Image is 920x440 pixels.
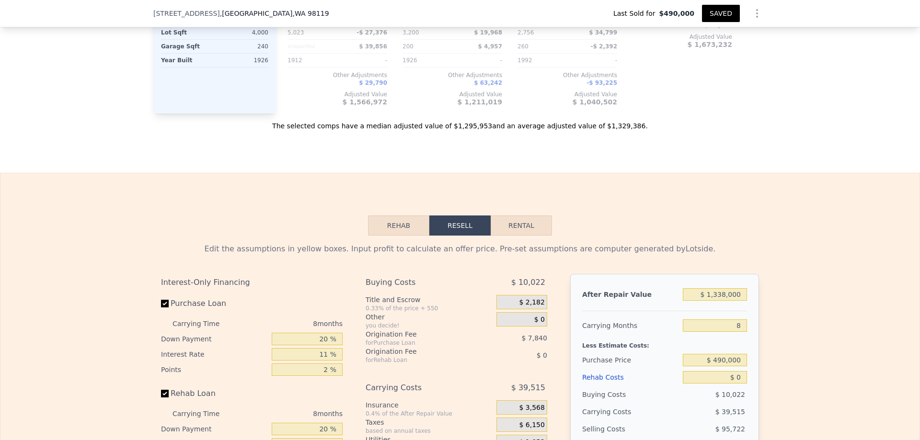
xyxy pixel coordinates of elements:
[343,98,387,106] span: $ 1,566,972
[517,29,534,36] span: 2,756
[292,10,329,17] span: , WA 98119
[474,29,502,36] span: $ 19,968
[402,54,450,67] div: 1926
[537,351,547,359] span: $ 0
[511,274,545,291] span: $ 10,022
[747,4,767,23] button: Show Options
[366,379,472,396] div: Carrying Costs
[172,406,235,421] div: Carrying Time
[582,286,679,303] div: After Repair Value
[519,421,544,429] span: $ 6,150
[582,351,679,369] div: Purchase Price
[220,9,329,18] span: , [GEOGRAPHIC_DATA]
[511,379,545,396] span: $ 39,515
[287,71,387,79] div: Other Adjustments
[582,386,679,403] div: Buying Costs
[632,33,732,41] div: Adjusted Value
[582,369,679,386] div: Rehab Costs
[591,43,617,50] span: -$ 2,392
[239,406,343,421] div: 8 months
[478,43,502,50] span: $ 4,957
[366,427,493,435] div: based on annual taxes
[519,404,544,412] span: $ 3,568
[161,243,759,255] div: Edit the assumptions in yellow boxes. Input profit to calculate an offer price. Pre-set assumptio...
[366,274,472,291] div: Buying Costs
[217,54,268,67] div: 1926
[659,9,694,18] span: $490,000
[569,54,617,67] div: -
[287,29,304,36] span: 5,023
[359,43,387,50] span: $ 39,856
[402,71,502,79] div: Other Adjustments
[366,347,472,356] div: Origination Fee
[161,54,213,67] div: Year Built
[339,54,387,67] div: -
[517,54,565,67] div: 1992
[688,41,732,48] span: $ 1,673,232
[458,98,502,106] span: $ 1,211,019
[534,316,545,324] span: $ 0
[366,410,493,417] div: 0.4% of the After Repair Value
[402,43,414,50] span: 200
[161,300,169,307] input: Purchase Loan
[454,54,502,67] div: -
[715,425,745,433] span: $ 95,722
[368,215,429,236] button: Rehab
[517,71,617,79] div: Other Adjustments
[366,305,493,312] div: 0.33% of the price + 550
[589,29,617,36] span: $ 34,799
[172,316,235,331] div: Carrying Time
[217,26,268,39] div: 4,000
[359,79,387,86] span: $ 29,790
[582,420,679,438] div: Selling Costs
[161,274,343,291] div: Interest-Only Financing
[429,215,491,236] button: Resell
[474,79,502,86] span: $ 63,242
[239,316,343,331] div: 8 months
[366,322,493,329] div: you decide!
[366,339,472,347] div: for Purchase Loan
[517,43,529,50] span: 260
[161,347,268,362] div: Interest Rate
[153,9,220,18] span: [STREET_ADDRESS]
[366,295,493,305] div: Title and Escrow
[521,334,547,342] span: $ 7,840
[366,312,493,322] div: Other
[747,33,847,41] div: Adjusted Value
[287,54,335,67] div: 1912
[586,79,617,86] span: -$ 93,225
[366,417,493,427] div: Taxes
[402,29,419,36] span: 3,200
[161,40,213,53] div: Garage Sqft
[161,385,268,402] label: Rehab Loan
[613,9,659,18] span: Last Sold for
[582,317,679,334] div: Carrying Months
[287,90,387,98] div: Adjusted Value
[161,421,268,437] div: Down Payment
[161,331,268,347] div: Down Payment
[161,26,213,39] div: Lot Sqft
[582,334,747,351] div: Less Estimate Costs:
[217,40,268,53] div: 240
[356,29,387,36] span: -$ 27,376
[402,90,502,98] div: Adjusted Value
[517,90,617,98] div: Adjusted Value
[366,400,493,410] div: Insurance
[161,362,268,377] div: Points
[491,215,552,236] button: Rental
[161,295,268,312] label: Purchase Loan
[366,329,472,339] div: Origination Fee
[153,113,767,131] div: The selected comps have a median adjusted value of $1,295,953 and an average adjusted value of $1...
[573,98,617,106] span: $ 1,040,502
[366,356,472,364] div: for Rehab Loan
[287,40,335,53] div: Unspecified
[582,403,642,420] div: Carrying Costs
[161,390,169,397] input: Rehab Loan
[715,408,745,416] span: $ 39,515
[715,391,745,398] span: $ 10,022
[702,5,740,22] button: SAVED
[519,298,544,307] span: $ 2,182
